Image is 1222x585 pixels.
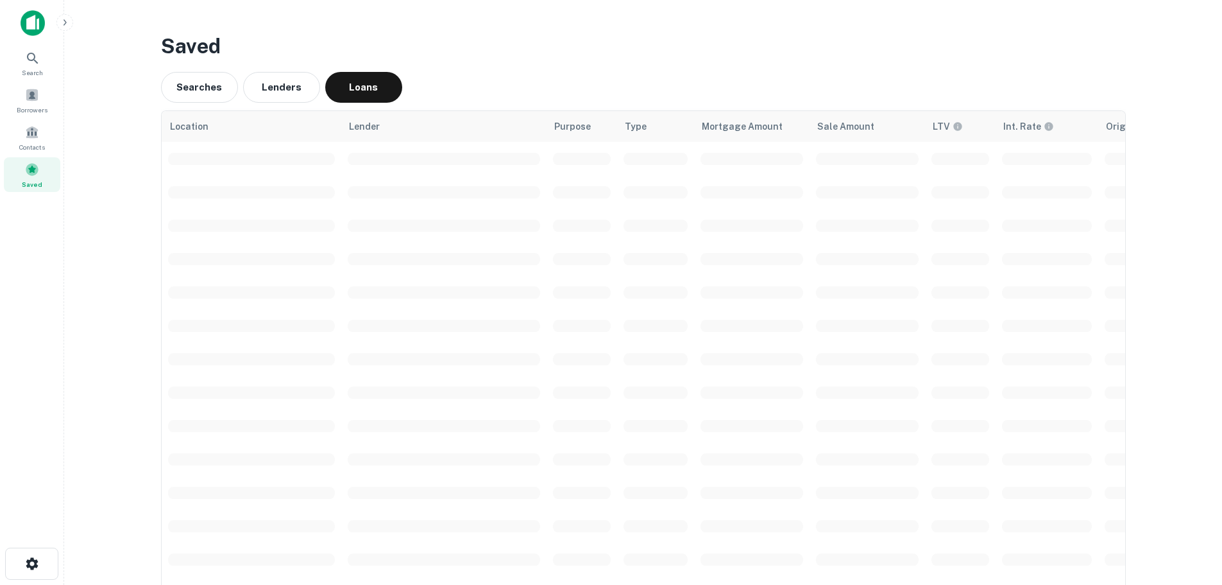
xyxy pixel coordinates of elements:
[547,111,617,142] th: Purpose
[349,119,380,134] span: Lender
[702,119,783,134] span: Mortgage Amount
[17,105,47,115] span: Borrowers
[996,111,1098,142] th: The interest rates displayed on the website are for informational purposes only and may be report...
[161,72,238,103] button: Searches
[4,83,60,118] a: Borrowers
[4,157,60,192] a: Saved
[325,72,402,103] button: Loans
[243,72,320,103] button: Lenders
[4,46,60,80] a: Search
[817,119,874,134] span: Sale Amount
[21,10,45,36] img: capitalize-icon.png
[617,111,694,142] th: Type
[341,111,547,142] th: Lender
[22,179,42,189] span: Saved
[694,111,810,142] th: Mortgage Amount
[1003,119,1054,134] div: The interest rates displayed on the website are for informational purposes only and may be report...
[4,120,60,155] a: Contacts
[1003,119,1041,134] h6: Int. Rate
[810,111,925,142] th: Sale Amount
[19,142,45,152] span: Contacts
[925,111,996,142] th: LTVs displayed on the website are for informational purposes only and may be reported incorrectly...
[169,119,208,134] span: Location
[554,119,591,134] span: Purpose
[22,67,43,78] span: Search
[162,111,341,142] th: Location
[161,31,1126,62] h3: Saved
[933,119,950,134] h6: LTV
[933,119,963,134] div: LTVs displayed on the website are for informational purposes only and may be reported incorrectly...
[625,119,647,134] span: Type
